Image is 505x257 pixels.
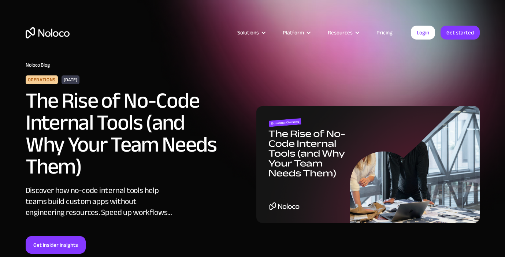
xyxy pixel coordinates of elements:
[26,75,58,84] div: Operations
[228,28,274,37] div: Solutions
[367,28,402,37] a: Pricing
[328,28,353,37] div: Resources
[26,27,70,38] a: home
[411,26,435,40] a: Login
[441,26,480,40] a: Get started
[319,28,367,37] div: Resources
[26,90,227,178] h2: The Rise of No-Code Internal Tools (and Why Your Team Needs Them)
[283,28,304,37] div: Platform
[62,75,79,84] div: [DATE]
[26,236,86,254] a: Get insider insights
[237,28,259,37] div: Solutions
[274,28,319,37] div: Platform
[26,185,176,218] div: Discover how no-code internal tools help teams build custom apps without engineering resources. S...
[256,106,480,223] img: The Rise of No-Code Internal Tools (and Why Your Team Needs Them)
